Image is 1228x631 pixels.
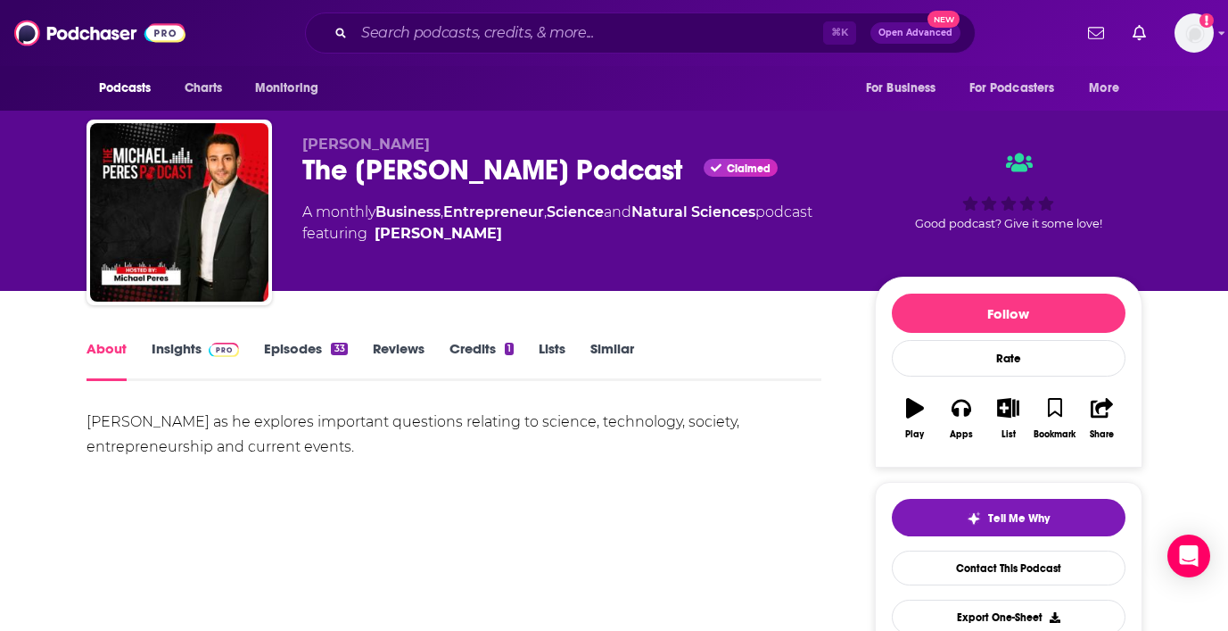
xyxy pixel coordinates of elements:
span: Podcasts [99,76,152,101]
a: Contact This Podcast [892,551,1125,585]
span: Tell Me Why [988,511,1050,526]
a: Lists [539,340,565,381]
a: Credits1 [449,340,514,381]
div: Open Intercom Messenger [1167,535,1210,577]
a: Natural Sciences [631,203,755,220]
div: Play [905,429,924,440]
img: User Profile [1174,13,1214,53]
button: Play [892,386,938,451]
a: About [87,340,127,381]
svg: Add a profile image [1199,13,1214,28]
div: List [1001,429,1016,440]
div: Good podcast? Give it some love! [875,136,1142,246]
div: [PERSON_NAME] as he explores important questions relating to science, technology, society, entrep... [87,410,822,460]
input: Search podcasts, credits, & more... [354,19,823,47]
button: open menu [853,71,959,105]
button: Apps [938,386,985,451]
a: Reviews [373,340,424,381]
span: and [604,203,631,220]
span: More [1089,76,1119,101]
div: 1 [505,343,514,355]
span: featuring [302,223,812,245]
a: Michael Peres [375,223,502,245]
button: Open AdvancedNew [870,22,960,44]
a: Entrepreneur [443,203,544,220]
span: Logged in as addi44 [1174,13,1214,53]
button: open menu [1076,71,1141,105]
img: tell me why sparkle [967,511,981,526]
button: open menu [243,71,342,105]
span: , [441,203,443,220]
button: Show profile menu [1174,13,1214,53]
span: [PERSON_NAME] [302,136,430,153]
span: New [927,11,960,28]
span: Good podcast? Give it some love! [915,217,1102,230]
div: Share [1090,429,1114,440]
button: Follow [892,294,1125,333]
span: Monitoring [255,76,318,101]
button: List [985,386,1031,451]
div: Apps [950,429,973,440]
a: Charts [173,71,234,105]
span: , [544,203,547,220]
img: Podchaser Pro [209,343,240,357]
a: Business [375,203,441,220]
span: ⌘ K [823,21,856,45]
button: open menu [958,71,1081,105]
a: Episodes33 [264,340,347,381]
button: Bookmark [1032,386,1078,451]
span: Open Advanced [878,29,952,37]
span: For Business [866,76,936,101]
button: open menu [87,71,175,105]
span: For Podcasters [969,76,1055,101]
button: Share [1078,386,1125,451]
img: Podchaser - Follow, Share and Rate Podcasts [14,16,185,50]
a: InsightsPodchaser Pro [152,340,240,381]
button: tell me why sparkleTell Me Why [892,499,1125,536]
span: Claimed [727,164,771,173]
div: Search podcasts, credits, & more... [305,12,976,54]
div: Bookmark [1034,429,1076,440]
a: Similar [590,340,634,381]
span: Charts [185,76,223,101]
a: Show notifications dropdown [1125,18,1153,48]
div: 33 [331,343,347,355]
a: Show notifications dropdown [1081,18,1111,48]
a: Science [547,203,604,220]
div: A monthly podcast [302,202,812,245]
div: Rate [892,340,1125,377]
img: The Michael Peres Podcast [90,123,268,302]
